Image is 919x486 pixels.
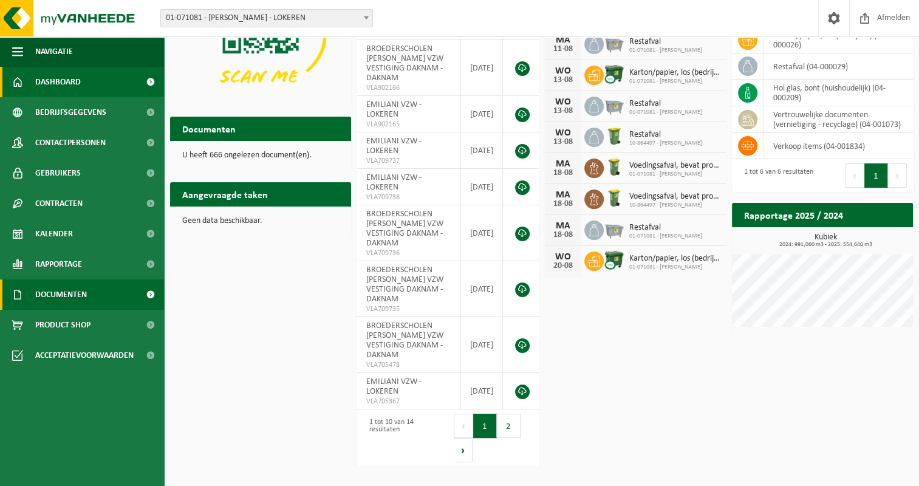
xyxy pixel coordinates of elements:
[461,169,503,205] td: [DATE]
[764,80,913,106] td: hol glas, bont (huishoudelijk) (04-000209)
[366,265,443,304] span: BROEDERSCHOLEN [PERSON_NAME] VZW VESTIGING DAKNAM - DAKNAM
[182,217,339,225] p: Geen data beschikbaar.
[35,188,83,219] span: Contracten
[629,223,702,233] span: Restafval
[551,76,575,84] div: 13-08
[497,414,521,438] button: 2
[822,227,912,251] a: Bekijk rapportage
[738,242,913,248] span: 2024: 991,060 m3 - 2025: 554,640 m3
[629,109,702,116] span: 01-071081 - [PERSON_NAME]
[604,188,624,208] img: WB-0140-HPE-GN-50
[461,373,503,409] td: [DATE]
[629,233,702,240] span: 01-071081 - [PERSON_NAME]
[551,262,575,270] div: 20-08
[551,169,575,177] div: 18-08
[629,37,702,47] span: Restafval
[366,210,443,248] span: BROEDERSCHOLEN [PERSON_NAME] VZW VESTIGING DAKNAM - DAKNAM
[732,203,855,227] h2: Rapportage 2025 / 2024
[461,205,503,261] td: [DATE]
[764,106,913,133] td: vertrouwelijke documenten (vernietiging - recyclage) (04-001073)
[35,310,91,340] span: Product Shop
[551,221,575,231] div: MA
[629,68,720,78] span: Karton/papier, los (bedrijven)
[551,190,575,200] div: MA
[363,412,442,464] div: 1 tot 10 van 14 resultaten
[551,97,575,107] div: WO
[604,95,624,115] img: WB-2500-GAL-GY-01
[629,130,702,140] span: Restafval
[366,120,451,129] span: VLA902165
[629,192,720,202] span: Voedingsafval, bevat producten van dierlijke oorsprong, onverpakt, categorie 3
[461,40,503,96] td: [DATE]
[35,340,134,371] span: Acceptatievoorwaarden
[629,78,720,85] span: 01-071081 - [PERSON_NAME]
[764,133,913,159] td: verkoop items (04-001834)
[888,163,907,188] button: Next
[604,219,624,239] img: WB-2500-GAL-GY-01
[604,126,624,146] img: WB-0240-HPE-GN-50
[170,182,280,206] h2: Aangevraagde taken
[366,44,443,83] span: BROEDERSCHOLEN [PERSON_NAME] VZW VESTIGING DAKNAM - DAKNAM
[461,96,503,132] td: [DATE]
[366,248,451,258] span: VLA709736
[551,200,575,208] div: 18-08
[454,414,473,438] button: Previous
[35,219,73,249] span: Kalender
[366,137,422,156] span: EMILIANI VZW - LOKEREN
[461,317,503,373] td: [DATE]
[629,161,720,171] span: Voedingsafval, bevat producten van dierlijke oorsprong, onverpakt, categorie 3
[182,151,339,160] p: U heeft 666 ongelezen document(en).
[551,138,575,146] div: 13-08
[161,10,372,27] span: 01-071081 - EMILIANI VZW - LOKEREN
[454,438,473,462] button: Next
[604,157,624,177] img: WB-0140-HPE-GN-50
[366,156,451,166] span: VLA709737
[738,162,813,189] div: 1 tot 6 van 6 resultaten
[764,53,913,80] td: restafval (04-000029)
[551,231,575,239] div: 18-08
[461,261,503,317] td: [DATE]
[629,140,702,147] span: 10-864497 - [PERSON_NAME]
[473,414,497,438] button: 1
[629,171,720,178] span: 01-071081 - [PERSON_NAME]
[366,321,443,360] span: BROEDERSCHOLEN [PERSON_NAME] VZW VESTIGING DAKNAM - DAKNAM
[366,377,422,396] span: EMILIANI VZW - LOKEREN
[629,254,720,264] span: Karton/papier, los (bedrijven)
[738,233,913,248] h3: Kubiek
[170,117,248,140] h2: Documenten
[764,27,913,53] td: karton/papier, los (bedrijven) (04-000026)
[366,304,451,314] span: VLA709735
[160,9,373,27] span: 01-071081 - EMILIANI VZW - LOKEREN
[604,250,624,270] img: WB-1100-CU
[551,45,575,53] div: 11-08
[604,64,624,84] img: WB-1100-CU
[35,158,81,188] span: Gebruikers
[551,159,575,169] div: MA
[551,107,575,115] div: 13-08
[366,193,451,202] span: VLA709738
[35,67,81,97] span: Dashboard
[366,360,451,370] span: VLA705478
[366,100,422,119] span: EMILIANI VZW - LOKEREN
[629,47,702,54] span: 01-071081 - [PERSON_NAME]
[604,33,624,53] img: WB-2500-GAL-GY-01
[629,264,720,271] span: 01-071081 - [PERSON_NAME]
[35,279,87,310] span: Documenten
[35,128,106,158] span: Contactpersonen
[551,35,575,45] div: MA
[551,66,575,76] div: WO
[461,132,503,169] td: [DATE]
[366,83,451,93] span: VLA902166
[864,163,888,188] button: 1
[35,97,106,128] span: Bedrijfsgegevens
[629,99,702,109] span: Restafval
[551,252,575,262] div: WO
[366,173,422,192] span: EMILIANI VZW - LOKEREN
[845,163,864,188] button: Previous
[35,249,82,279] span: Rapportage
[35,36,73,67] span: Navigatie
[551,128,575,138] div: WO
[629,202,720,209] span: 10-864497 - [PERSON_NAME]
[366,397,451,406] span: VLA705367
